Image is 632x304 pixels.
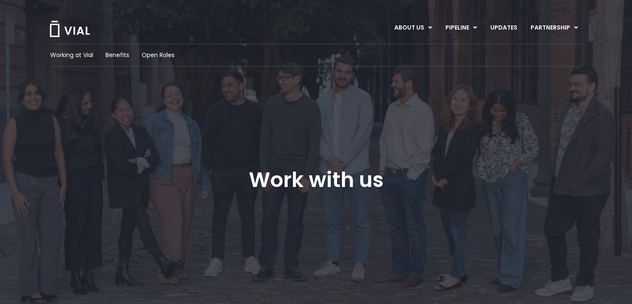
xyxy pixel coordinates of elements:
a: PIPELINEMenu Toggle [439,21,483,35]
a: ABOUT USMenu Toggle [388,21,438,35]
a: UPDATES [484,21,524,35]
a: Working at Vial [50,51,93,60]
img: Vial Logo [49,21,91,37]
h1: Work with us [249,168,384,192]
a: PARTNERSHIPMenu Toggle [524,21,585,35]
a: Open Roles [142,51,175,60]
a: Benefits [106,51,129,60]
